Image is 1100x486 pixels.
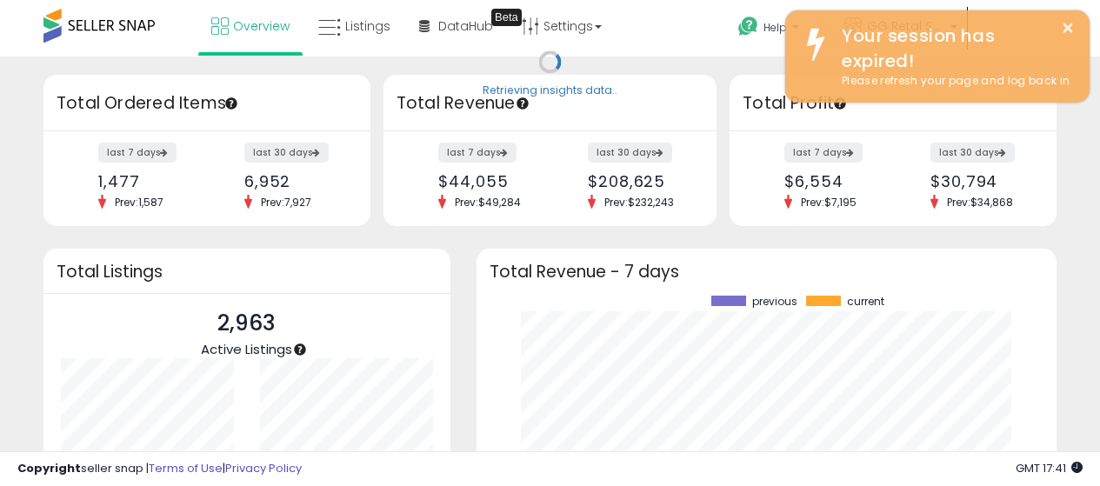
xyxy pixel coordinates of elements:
label: last 7 days [784,143,863,163]
span: previous [752,296,797,308]
h3: Total Listings [57,265,437,278]
span: current [847,296,884,308]
span: Overview [233,17,290,35]
div: Tooltip anchor [292,342,308,357]
div: Retrieving insights data.. [483,83,617,99]
span: Listings [345,17,390,35]
h3: Total Revenue - 7 days [490,265,1043,278]
div: Tooltip anchor [491,9,522,26]
span: Prev: $7,195 [792,195,865,210]
div: Tooltip anchor [832,96,848,111]
strong: Copyright [17,460,81,476]
button: × [1061,17,1075,39]
h3: Total Revenue [397,91,703,116]
div: $6,554 [784,172,880,190]
div: $208,625 [588,172,686,190]
label: last 30 days [244,143,329,163]
label: last 7 days [98,143,177,163]
label: last 30 days [930,143,1015,163]
span: Prev: $49,284 [446,195,530,210]
h3: Total Ordered Items [57,91,357,116]
label: last 30 days [588,143,672,163]
p: 2,963 [201,307,292,340]
div: Tooltip anchor [515,96,530,111]
span: DataHub [438,17,493,35]
div: $30,794 [930,172,1026,190]
div: Tooltip anchor [223,96,239,111]
span: Prev: 1,587 [106,195,172,210]
div: 6,952 [244,172,340,190]
div: seller snap | | [17,461,302,477]
span: Prev: 7,927 [252,195,320,210]
span: Prev: $232,243 [596,195,683,210]
a: Privacy Policy [225,460,302,476]
a: Help [724,3,829,57]
i: Get Help [737,16,759,37]
span: 2025-08-13 17:41 GMT [1016,460,1083,476]
h3: Total Profit [743,91,1043,116]
div: $44,055 [438,172,537,190]
label: last 7 days [438,143,517,163]
div: Please refresh your page and log back in [829,73,1077,90]
a: Terms of Use [149,460,223,476]
div: Your session has expired! [829,23,1077,73]
span: Prev: $34,868 [938,195,1022,210]
div: 1,477 [98,172,194,190]
span: Help [763,20,787,35]
span: Active Listings [201,340,292,358]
